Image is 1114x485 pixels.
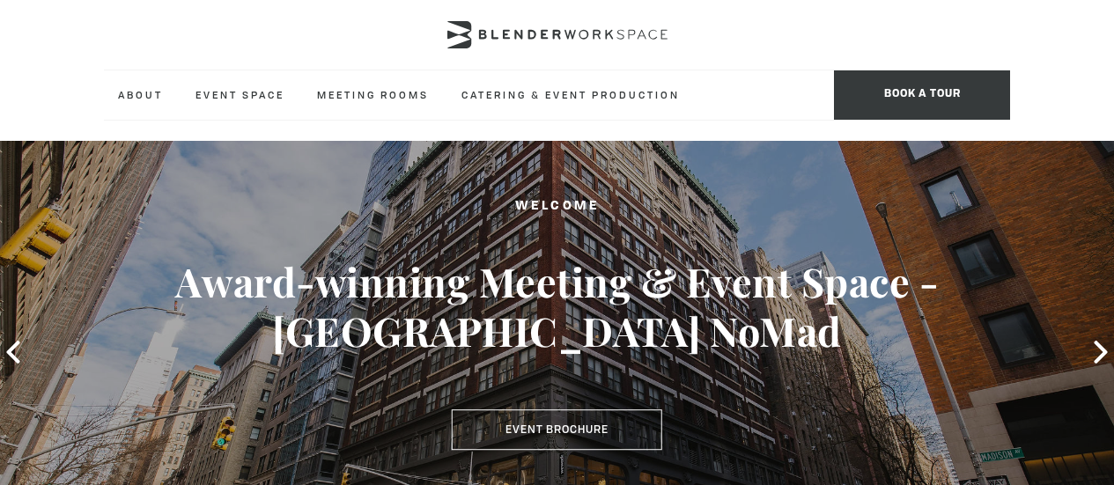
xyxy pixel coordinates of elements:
[55,257,1059,356] h3: Award-winning Meeting & Event Space - [GEOGRAPHIC_DATA] NoMad
[452,409,662,450] a: Event Brochure
[104,70,177,119] a: About
[447,70,694,119] a: Catering & Event Production
[181,70,299,119] a: Event Space
[834,70,1010,120] span: Book a tour
[55,195,1059,217] h2: Welcome
[303,70,443,119] a: Meeting Rooms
